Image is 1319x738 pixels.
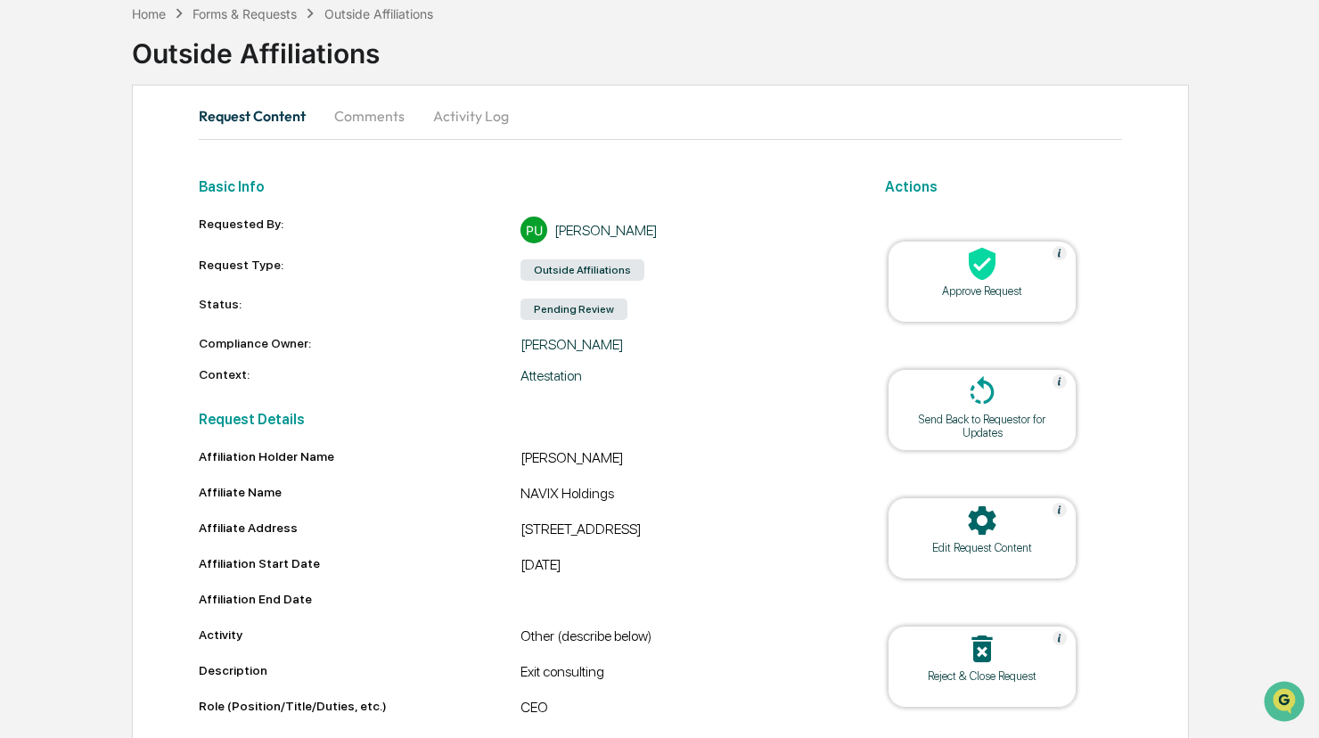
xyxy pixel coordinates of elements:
div: Requested By: [199,217,520,243]
div: Affiliation End Date [199,592,520,606]
p: How can we help? [18,37,324,65]
div: Description [199,663,520,677]
div: Home [132,6,166,21]
div: Other (describe below) [520,627,842,649]
div: 🗄️ [129,225,143,240]
div: Role (Position/Title/Duties, etc.) [199,699,520,713]
a: 🗄️Attestations [122,217,228,249]
div: Affiliation Holder Name [199,449,520,463]
span: Attestations [147,224,221,242]
div: Affiliate Name [199,485,520,499]
div: [STREET_ADDRESS] [520,521,842,542]
div: Context: [199,367,520,384]
img: Help [1053,503,1067,517]
span: Preclearance [36,224,115,242]
div: 🔎 [18,259,32,274]
div: Outside Affiliations [324,6,433,21]
h2: Request Details [199,411,842,428]
div: Outside Affiliations [520,259,644,281]
div: Send Back to Requestor for Updates [902,413,1062,439]
div: 🖐️ [18,225,32,240]
div: Edit Request Content [902,541,1062,554]
div: CEO [520,699,842,720]
div: [PERSON_NAME] [520,336,842,353]
a: Powered byPylon [126,300,216,315]
div: Outside Affiliations [132,23,1319,70]
div: secondary tabs example [199,94,1122,137]
div: [PERSON_NAME] [520,449,842,471]
a: 🖐️Preclearance [11,217,122,249]
img: Help [1053,631,1067,645]
h2: Actions [885,178,1122,195]
span: Data Lookup [36,258,112,275]
div: We're available if you need us! [61,153,225,168]
div: NAVIX Holdings [520,485,842,506]
h2: Basic Info [199,178,842,195]
div: Request Type: [199,258,520,283]
div: PU [520,217,547,243]
img: 1746055101610-c473b297-6a78-478c-a979-82029cc54cd1 [18,135,50,168]
a: 🔎Data Lookup [11,250,119,283]
img: Help [1053,374,1067,389]
div: [DATE] [520,556,842,578]
button: Request Content [199,94,320,137]
div: Compliance Owner: [199,336,520,353]
div: Forms & Requests [193,6,297,21]
input: Clear [46,80,294,99]
img: Help [1053,246,1067,260]
div: Activity [199,627,520,642]
div: Reject & Close Request [902,669,1062,683]
div: Exit consulting [520,663,842,685]
div: Attestation [520,367,842,384]
button: Activity Log [419,94,523,137]
button: Start new chat [303,141,324,162]
div: Affiliation Start Date [199,556,520,570]
iframe: Open customer support [1262,679,1310,727]
div: Status: [199,297,520,322]
div: Approve Request [902,284,1062,298]
span: Pylon [177,301,216,315]
div: Pending Review [520,299,627,320]
button: Comments [320,94,419,137]
div: [PERSON_NAME] [554,222,658,239]
div: Start new chat [61,135,292,153]
div: Affiliate Address [199,521,520,535]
